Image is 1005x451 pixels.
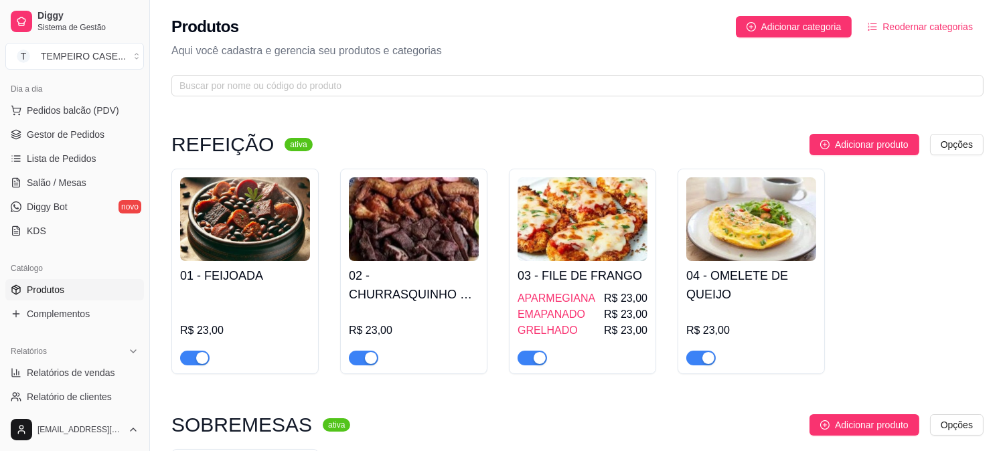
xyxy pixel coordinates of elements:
a: KDS [5,220,144,242]
a: Salão / Mesas [5,172,144,193]
a: Diggy Botnovo [5,196,144,217]
button: Opções [930,134,984,155]
button: Adicionar categoria [736,16,852,37]
span: Salão / Mesas [27,176,86,189]
img: product-image [518,177,647,261]
h4: 01 - FEIJOADA [180,266,310,285]
a: Gestor de Pedidos [5,124,144,145]
span: KDS [27,224,46,238]
button: [EMAIL_ADDRESS][DOMAIN_NAME] [5,414,144,446]
span: R$ 23,00 [604,323,647,339]
span: R$ 23,00 [604,306,647,323]
span: Produtos [27,283,64,296]
a: Relatórios de vendas [5,362,144,383]
a: Complementos [5,303,144,325]
span: ordered-list [868,22,877,31]
span: Relatórios de vendas [27,366,115,379]
span: GRELHADO [518,323,578,339]
a: DiggySistema de Gestão [5,5,144,37]
span: Pedidos balcão (PDV) [27,104,119,117]
button: Pedidos balcão (PDV) [5,100,144,121]
div: R$ 23,00 [349,323,479,339]
h4: 03 - FILE DE FRANGO [518,266,647,285]
h3: SOBREMESAS [171,417,312,433]
span: plus-circle [820,140,830,149]
sup: ativa [285,138,312,151]
span: Opções [941,418,973,432]
div: TEMPEIRO CASE ... [41,50,126,63]
span: R$ 23,00 [604,290,647,306]
sup: ativa [323,418,350,432]
button: Adicionar produto [809,414,919,436]
a: Lista de Pedidos [5,148,144,169]
button: Reodernar categorias [857,16,984,37]
span: Adicionar categoria [761,19,842,34]
button: Select a team [5,43,144,70]
span: plus-circle [747,22,756,31]
div: R$ 23,00 [180,323,310,339]
button: Opções [930,414,984,436]
span: [EMAIL_ADDRESS][DOMAIN_NAME] [37,424,123,435]
span: Lista de Pedidos [27,152,96,165]
span: Sistema de Gestão [37,22,139,33]
img: product-image [349,177,479,261]
span: plus-circle [820,420,830,430]
span: Complementos [27,307,90,321]
h4: 04 - OMELETE DE QUEIJO [686,266,816,304]
span: Adicionar produto [835,137,909,152]
span: Relatórios [11,346,47,357]
div: Dia a dia [5,78,144,100]
span: APARMEGIANA [518,290,595,306]
span: Adicionar produto [835,418,909,432]
span: Diggy [37,10,139,22]
a: Relatório de clientes [5,386,144,408]
span: EMAPANADO [518,306,585,323]
h4: 02 - CHURRASQUINHO DE PANELA COM SALADA DE MAIONESE [349,266,479,304]
span: Opções [941,137,973,152]
span: Gestor de Pedidos [27,128,104,141]
span: Diggy Bot [27,200,68,213]
img: product-image [686,177,816,261]
span: T [17,50,30,63]
img: product-image [180,177,310,261]
span: Reodernar categorias [882,19,973,34]
h2: Produtos [171,16,239,37]
div: Catálogo [5,258,144,279]
span: Relatório de clientes [27,390,112,403]
div: R$ 23,00 [686,323,816,339]
input: Buscar por nome ou código do produto [179,78,965,93]
h3: REFEIÇÃO [171,137,274,153]
p: Aqui você cadastra e gerencia seu produtos e categorias [171,43,984,59]
button: Adicionar produto [809,134,919,155]
a: Produtos [5,279,144,300]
